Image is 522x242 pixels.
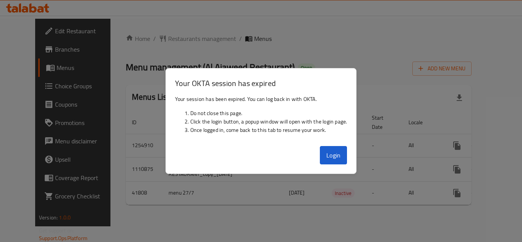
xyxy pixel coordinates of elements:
div: Your session has been expired. You can log back in with OKTA. [166,92,357,143]
li: Do not close this page. [190,109,347,117]
li: Click the login button, a popup window will open with the login page. [190,117,347,126]
h3: Your OKTA session has expired [175,78,347,89]
button: Login [320,146,347,164]
li: Once logged in, come back to this tab to resume your work. [190,126,347,134]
